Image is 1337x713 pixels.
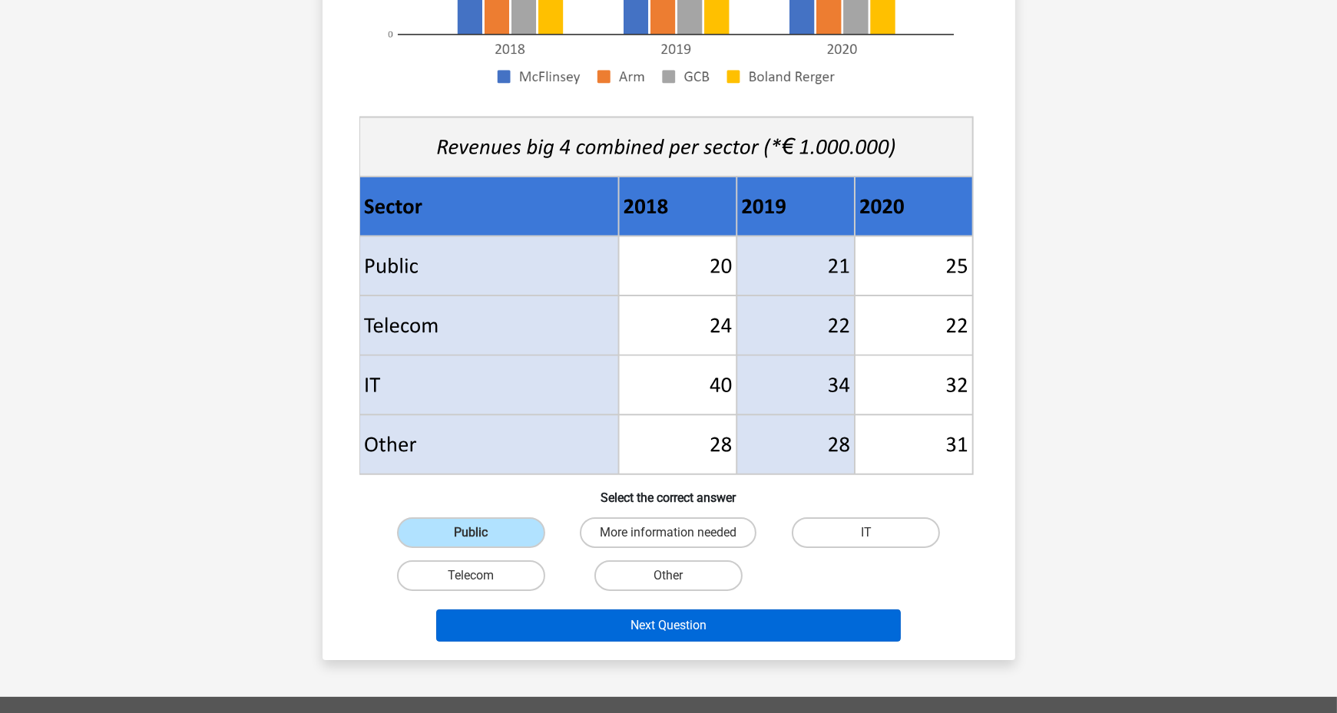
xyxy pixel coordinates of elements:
[436,609,901,642] button: Next Question
[397,560,545,591] label: Telecom
[397,517,545,548] label: Public
[580,517,756,548] label: More information needed
[347,478,991,505] h6: Select the correct answer
[792,517,940,548] label: IT
[594,560,743,591] label: Other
